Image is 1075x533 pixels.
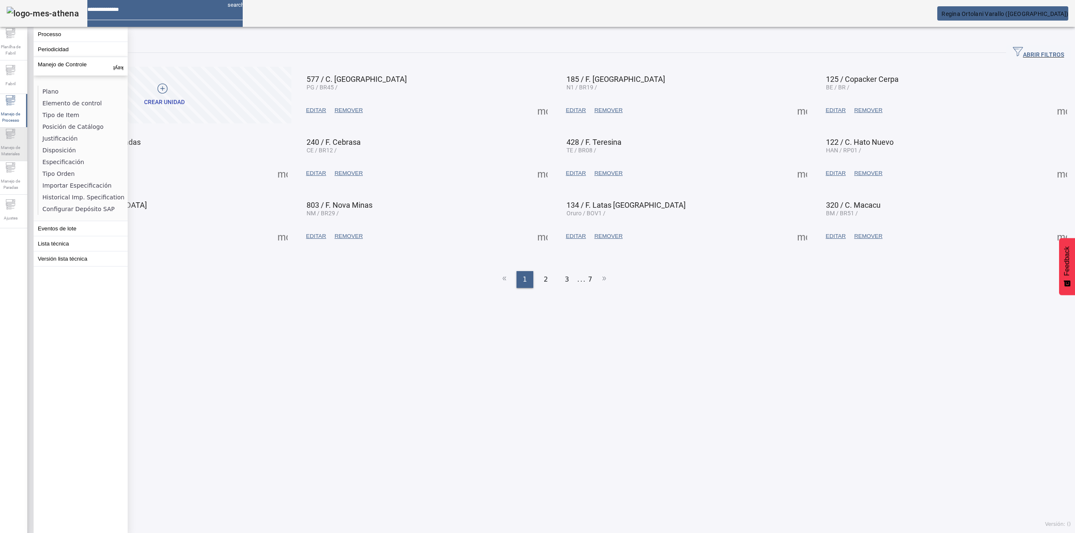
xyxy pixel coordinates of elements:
li: Posición de Catálogo [38,121,127,133]
span: REMOVER [335,232,363,240]
button: Processo [34,27,128,42]
button: REMOVER [330,229,367,244]
span: REMOVER [854,106,882,115]
span: EDITAR [566,169,586,178]
button: EDITAR [821,229,850,244]
span: NM / BR29 / [307,210,339,217]
span: Ajustes [1,212,20,224]
span: EDITAR [566,232,586,240]
button: EDITAR [302,166,330,181]
button: Mais [794,103,810,118]
li: Especificación [38,156,127,168]
li: Tipo Orden [38,168,127,180]
li: Justificación [38,133,127,144]
li: Plano [38,86,127,97]
span: REMOVER [335,106,363,115]
button: REMOVER [330,166,367,181]
span: EDITAR [826,106,846,115]
button: EDITAR [302,103,330,118]
span: 428 / F. Teresina [566,138,621,146]
button: REMOVER [850,229,886,244]
span: 134 / F. Latas [GEOGRAPHIC_DATA] [566,201,686,209]
span: 185 / F. [GEOGRAPHIC_DATA] [566,75,665,84]
span: CE / BR12 / [307,147,337,154]
li: Disposición [38,144,127,156]
span: PG / BR45 / [307,84,338,91]
span: REMOVER [594,106,622,115]
button: Feedback - Mostrar pesquisa [1059,238,1075,295]
div: Crear unidad [144,98,185,107]
span: Regina Ortolani Varallo ([GEOGRAPHIC_DATA]) [941,10,1068,17]
button: Mais [794,229,810,244]
span: REMOVER [594,232,622,240]
button: Mais [794,166,810,181]
button: Mais [1054,229,1070,244]
button: Periodicidad [34,42,128,57]
span: EDITAR [306,169,326,178]
span: ABRIR FILTROS [1013,47,1064,59]
span: REMOVER [854,169,882,178]
span: EDITAR [306,106,326,115]
button: Versión lista técnica [34,251,128,266]
span: Feedback [1063,246,1071,276]
button: Lista técnica [34,236,128,251]
span: EDITAR [566,106,586,115]
span: 125 / Copacker Cerpa [826,75,899,84]
span: REMOVER [594,169,622,178]
span: 240 / F. Cebrasa [307,138,361,146]
li: Tipo de Item [38,109,127,121]
button: ABRIR FILTROS [1006,45,1071,60]
button: REMOVER [590,166,627,181]
span: EDITAR [826,232,846,240]
li: Importar Especificación [38,180,127,191]
li: Elemento de control [38,97,127,109]
button: Mais [535,166,550,181]
span: EDITAR [306,232,326,240]
span: 3 [565,274,569,285]
span: 803 / F. Nova Minas [307,201,372,209]
button: EDITAR [562,166,590,181]
button: EDITAR [562,103,590,118]
span: TE / BR08 / [566,147,596,154]
li: Configurar Depósito SAP [38,203,127,215]
button: Mais [1054,166,1070,181]
button: Mais [535,229,550,244]
button: Crear unidad [38,67,291,123]
span: 577 / C. [GEOGRAPHIC_DATA] [307,75,407,84]
button: EDITAR [562,229,590,244]
button: REMOVER [330,103,367,118]
button: REMOVER [850,166,886,181]
button: REMOVER [590,229,627,244]
li: Historical Imp. Specification [38,191,127,203]
span: Fabril [3,78,18,89]
button: Eventos de lote [34,221,128,236]
span: 2 [544,274,548,285]
button: Mais [275,166,290,181]
button: EDITAR [821,103,850,118]
mat-icon: keyboard_arrow_up [113,61,123,71]
span: HAN / RP01 / [826,147,861,154]
button: Manejo de Controle [34,57,128,76]
span: BM / BR51 / [826,210,858,217]
span: REMOVER [854,232,882,240]
span: EDITAR [826,169,846,178]
li: ... [577,271,586,288]
span: 320 / C. Macacu [826,201,881,209]
button: EDITAR [302,229,330,244]
button: REMOVER [850,103,886,118]
span: N1 / BR19 / [566,84,597,91]
span: BE / BR / [826,84,850,91]
button: EDITAR [821,166,850,181]
button: Mais [1054,103,1070,118]
span: Versión: () [1045,521,1071,527]
button: REMOVER [590,103,627,118]
span: Oruro / BOV1 / [566,210,606,217]
li: 7 [588,271,592,288]
button: Mais [275,229,290,244]
span: REMOVER [335,169,363,178]
span: 122 / C. Hato Nuevo [826,138,894,146]
img: logo-mes-athena [7,7,79,20]
button: Mais [535,103,550,118]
